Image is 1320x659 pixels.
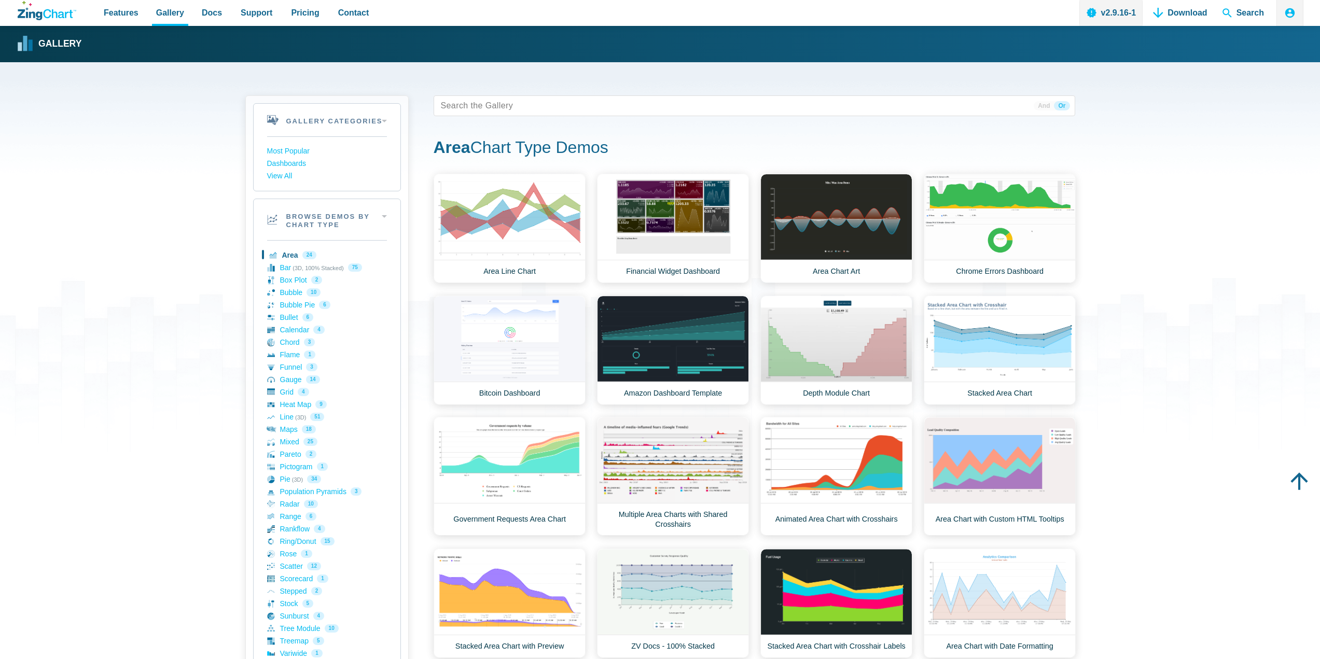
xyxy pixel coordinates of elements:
[597,296,749,405] a: Amazon Dashboard Template
[18,36,81,52] a: Gallery
[924,549,1076,658] a: Area Chart with Date Formatting
[104,6,138,20] span: Features
[760,296,912,405] a: Depth Module Chart
[18,1,76,20] a: ZingChart Logo. Click to return to the homepage
[202,6,222,20] span: Docs
[434,296,586,405] a: Bitcoin Dashboard
[241,6,272,20] span: Support
[338,6,369,20] span: Contact
[434,549,586,658] a: Stacked Area Chart with Preview
[1054,101,1069,110] span: Or
[597,417,749,536] a: Multiple Area Charts with Shared Crosshairs
[434,417,586,536] a: Government Requests Area Chart
[267,145,387,158] a: Most Popular
[434,137,1075,160] h1: Chart Type Demos
[434,174,586,283] a: Area Line Chart
[760,174,912,283] a: Area Chart Art
[924,174,1076,283] a: Chrome Errors Dashboard
[38,39,81,49] strong: Gallery
[760,549,912,658] a: Stacked Area Chart with Crosshair Labels
[760,417,912,536] a: Animated Area Chart with Crosshairs
[254,104,400,136] h2: Gallery Categories
[924,417,1076,536] a: Area Chart with Custom HTML Tooltips
[434,138,470,157] strong: Area
[597,549,749,658] a: ZV Docs - 100% Stacked
[254,199,400,241] h2: Browse Demos By Chart Type
[267,158,387,170] a: Dashboards
[1034,101,1054,110] span: And
[267,170,387,183] a: View All
[156,6,184,20] span: Gallery
[924,296,1076,405] a: Stacked Area Chart
[291,6,319,20] span: Pricing
[597,174,749,283] a: Financial Widget Dashboard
